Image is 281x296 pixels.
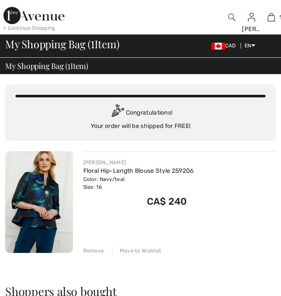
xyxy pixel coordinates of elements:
[3,24,55,32] div: < Continue Shopping
[91,36,95,50] span: 1
[83,159,194,166] div: [PERSON_NAME]
[244,43,255,49] span: EN
[248,12,255,22] img: My Info
[147,196,187,207] span: CA$ 240
[5,151,73,253] img: Floral Hip-Length Blouse Style 259206
[67,60,70,70] span: 1
[211,43,239,49] span: CAD
[15,104,266,131] div: Congratulations! Your order will be shipped for FREE!
[211,43,225,50] img: Canadian Dollar
[228,12,235,22] img: search the website
[242,25,261,34] div: [PERSON_NAME]
[3,7,64,24] img: 1ère Avenue
[113,247,162,255] div: Move to Wishlist
[5,39,119,50] span: My Shopping Bag ( Item)
[109,104,126,122] img: Congratulation2.svg
[268,12,275,22] img: My Bag
[83,175,194,191] div: Color: Navy/teal Size: 16
[5,62,88,70] span: My Shopping Bag ( Item)
[262,12,281,22] a: 1
[248,13,255,21] a: Sign In
[83,167,194,174] a: Floral Hip-Length Blouse Style 259206
[83,247,104,255] div: Remove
